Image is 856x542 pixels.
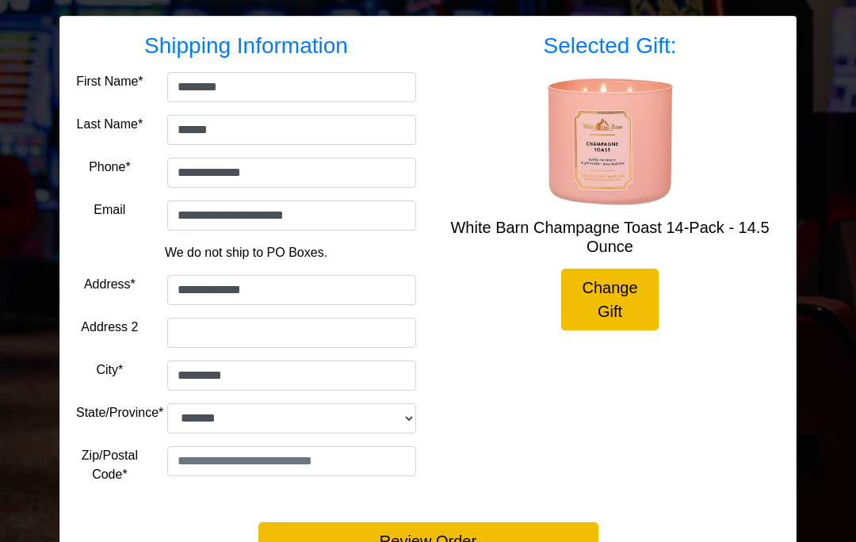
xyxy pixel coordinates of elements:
[76,72,143,91] label: First Name*
[96,361,123,380] label: City*
[440,218,780,256] h5: White Barn Champagne Toast 14-Pack - 14.5 Ounce
[89,158,131,177] label: Phone*
[547,78,674,205] img: White Barn Champagne Toast 14-Pack - 14.5 Ounce
[94,200,125,219] label: Email
[76,446,143,484] label: Zip/Postal Code*
[76,403,163,422] label: State/Province*
[440,32,780,59] h3: Selected Gift:
[81,318,138,337] label: Address 2
[84,275,136,294] label: Address*
[88,243,404,262] p: We do not ship to PO Boxes.
[561,269,659,330] a: Change Gift
[77,115,143,134] label: Last Name*
[76,32,416,59] h3: Shipping Information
